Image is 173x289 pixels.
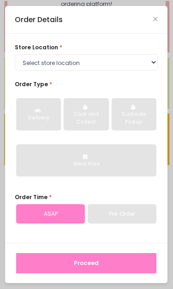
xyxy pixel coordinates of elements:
button: Meal Plan [16,144,156,177]
div: Click and Collect [70,111,102,125]
button: Curbside Pickup [112,98,156,130]
span: Order Type [15,80,48,88]
button: Close [153,17,158,22]
span: Order Time [15,193,48,201]
span: store location [15,43,58,51]
div: Meal Plan [22,160,150,168]
button: Delivery [16,98,61,130]
button: Proceed [16,253,156,273]
div: Delivery [22,114,55,122]
div: Order Details [15,14,63,25]
div: Curbside Pickup [118,111,150,125]
button: Click and Collect [64,98,108,130]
